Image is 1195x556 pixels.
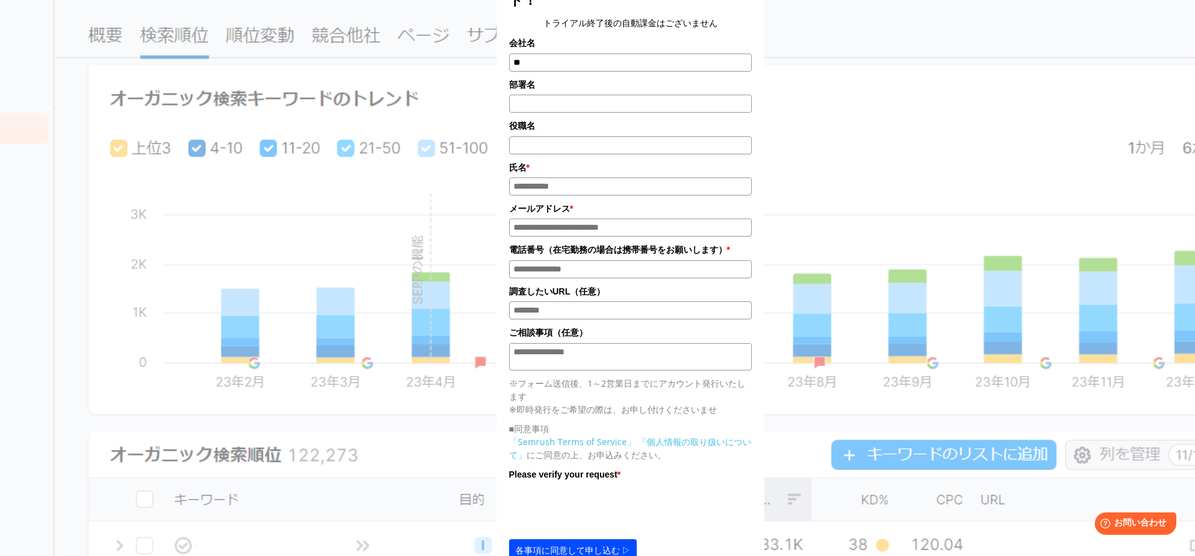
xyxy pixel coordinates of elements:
label: Please verify your request [509,468,752,481]
label: ご相談事項（任意） [509,326,752,339]
label: 役職名 [509,119,752,133]
label: 調査したいURL（任意） [509,285,752,298]
p: にご同意の上、お申込みください。 [509,435,752,461]
label: メールアドレス [509,202,752,215]
label: 氏名 [509,161,752,174]
a: 「Semrush Terms of Service」 [509,436,635,448]
p: ■同意事項 [509,422,752,435]
iframe: reCAPTCHA [509,484,698,533]
a: 「個人情報の取り扱いについて」 [509,436,751,461]
label: 会社名 [509,36,752,50]
center: トライアル終了後の自動課金はございません [509,16,752,30]
p: ※フォーム送信後、1～2営業日までにアカウント発行いたします ※即時発行をご希望の際は、お申し付けくださいませ [509,377,752,416]
label: 部署名 [509,78,752,92]
label: 電話番号（在宅勤務の場合は携帯番号をお願いします） [509,243,752,257]
iframe: Help widget launcher [1084,507,1181,542]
